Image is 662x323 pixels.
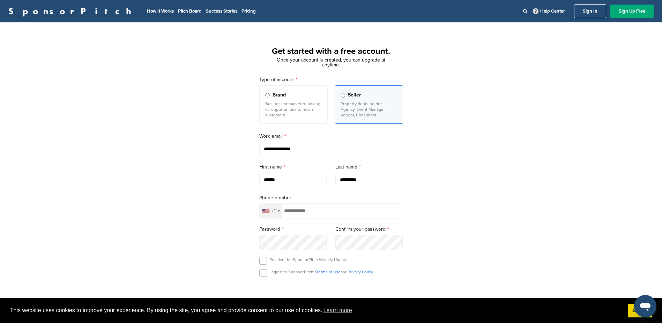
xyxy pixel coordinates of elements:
[260,204,282,218] div: Selected country
[206,8,237,14] a: Success Stories
[272,209,276,214] div: +1
[341,93,345,98] input: Seller Property rights holder, Agency, Event Manager, Vendor, Consultant
[610,5,654,18] a: Sign Up Free
[335,163,403,171] label: Last name
[335,225,403,233] label: Confirm your password
[8,7,136,16] a: SponsorPitch
[628,304,652,318] a: dismiss cookie message
[259,194,403,202] label: Phone number
[322,305,353,316] a: learn more about cookies
[341,101,397,118] p: Property rights holder, Agency, Event Manager, Vendor, Consultant
[277,57,385,68] span: Once your account is created, you can upgrade at anytime.
[348,270,373,274] a: Privacy Policy
[251,45,411,58] h1: Get started with a free account.
[241,8,256,14] a: Pricing
[259,225,327,233] label: Password
[259,76,403,84] label: Type of account
[147,8,174,14] a: How It Works
[273,91,286,99] span: Brand
[531,7,566,15] a: Help Center
[265,101,322,118] p: Business or marketer looking for opportunities to reach customers
[269,257,348,263] p: Receive the SponsorPitch Weekly Update
[291,285,371,306] iframe: reCAPTCHA
[574,4,606,18] a: Sign In
[634,295,656,317] iframe: Button to launch messaging window
[178,8,202,14] a: Pitch Board
[265,93,270,98] input: Brand Business or marketer looking for opportunities to reach customers
[269,269,373,275] p: I agree to SponsorPitch’s and
[259,132,403,140] label: Work email
[10,305,622,316] span: This website uses cookies to improve your experience. By using the site, you agree and provide co...
[348,91,361,99] span: Seller
[316,270,341,274] a: Terms of Use
[259,163,327,171] label: First name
